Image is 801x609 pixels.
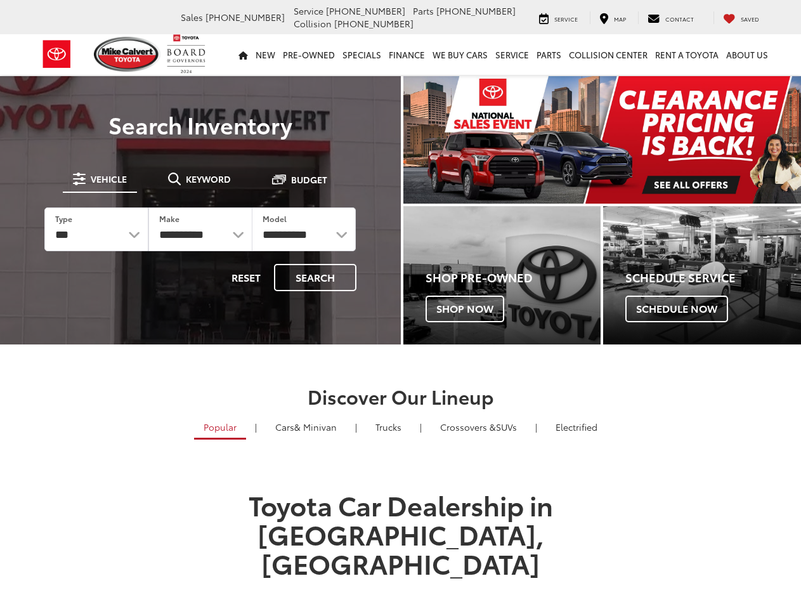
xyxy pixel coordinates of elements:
a: Parts [533,34,565,75]
h1: Toyota Car Dealership in [GEOGRAPHIC_DATA], [GEOGRAPHIC_DATA] [163,490,639,607]
a: Home [235,34,252,75]
li: | [417,421,425,433]
button: Reset [221,264,271,291]
h3: Search Inventory [27,112,374,137]
span: Vehicle [91,174,127,183]
a: About Us [722,34,772,75]
a: Service [492,34,533,75]
a: Rent a Toyota [651,34,722,75]
h4: Schedule Service [625,272,801,284]
button: Search [274,264,356,291]
li: | [352,421,360,433]
span: Shop Now [426,296,504,322]
a: Cars [266,416,346,438]
span: [PHONE_NUMBER] [326,4,405,17]
a: Contact [638,11,703,24]
span: Contact [665,15,694,23]
span: Sales [181,11,203,23]
a: Popular [194,416,246,440]
div: Toyota [403,206,601,344]
span: [PHONE_NUMBER] [436,4,516,17]
a: Finance [385,34,429,75]
span: Budget [291,175,327,184]
label: Type [55,213,72,224]
a: Collision Center [565,34,651,75]
li: | [532,421,540,433]
span: Schedule Now [625,296,728,322]
h2: Discover Our Lineup [39,386,762,407]
span: Parts [413,4,434,17]
a: Service [530,11,587,24]
a: Specials [339,34,385,75]
span: [PHONE_NUMBER] [334,17,414,30]
span: Keyword [186,174,231,183]
span: [PHONE_NUMBER] [205,11,285,23]
a: Pre-Owned [279,34,339,75]
span: Collision [294,17,332,30]
span: Crossovers & [440,421,496,433]
a: WE BUY CARS [429,34,492,75]
span: Map [614,15,626,23]
label: Model [263,213,287,224]
a: Trucks [366,416,411,438]
div: Toyota [603,206,801,344]
a: Map [590,11,635,24]
a: Schedule Service Schedule Now [603,206,801,344]
span: & Minivan [294,421,337,433]
span: Service [554,15,578,23]
span: Saved [741,15,759,23]
span: Service [294,4,323,17]
h4: Shop Pre-Owned [426,272,601,284]
a: New [252,34,279,75]
a: Electrified [546,416,607,438]
li: | [252,421,260,433]
label: Make [159,213,179,224]
a: My Saved Vehicles [713,11,769,24]
img: Toyota [33,34,81,75]
img: Mike Calvert Toyota [94,37,161,72]
a: SUVs [431,416,526,438]
a: Shop Pre-Owned Shop Now [403,206,601,344]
